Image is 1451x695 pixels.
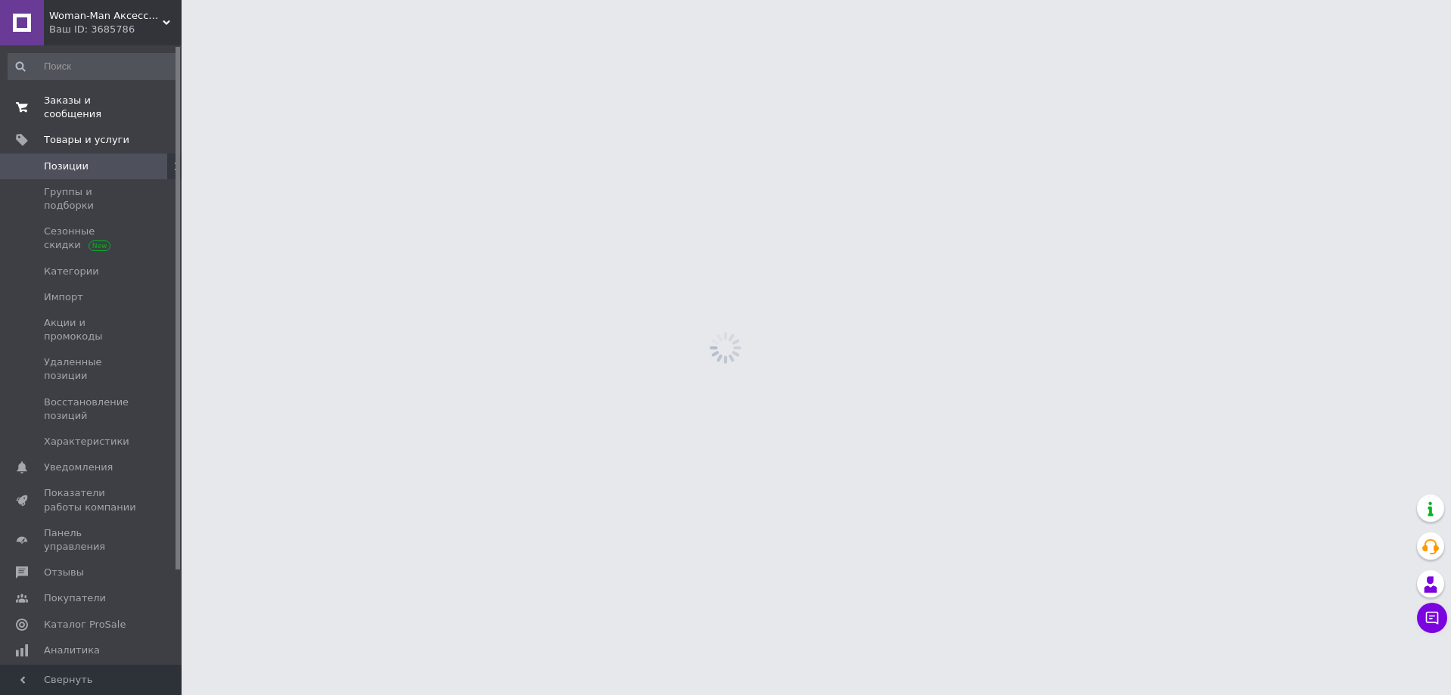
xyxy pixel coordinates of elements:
span: Woman-Man Аксессуары для Женщин и Мужчин [49,9,163,23]
span: Восстановление позиций [44,396,140,423]
input: Поиск [8,53,179,80]
span: Категории [44,265,99,278]
span: Панель управления [44,526,140,554]
span: Уведомления [44,461,113,474]
span: Показатели работы компании [44,486,140,513]
span: Позиции [44,160,89,173]
span: Характеристики [44,435,129,448]
span: Товары и услуги [44,133,129,147]
span: Группы и подборки [44,185,140,213]
div: Ваш ID: 3685786 [49,23,182,36]
span: Акции и промокоды [44,316,140,343]
span: Заказы и сообщения [44,94,140,121]
span: Удаленные позиции [44,355,140,383]
span: Покупатели [44,591,106,605]
span: Импорт [44,290,83,304]
span: Каталог ProSale [44,618,126,631]
button: Чат с покупателем [1417,603,1447,633]
span: Аналитика [44,644,100,657]
span: Отзывы [44,566,84,579]
span: Сезонные скидки [44,225,140,252]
